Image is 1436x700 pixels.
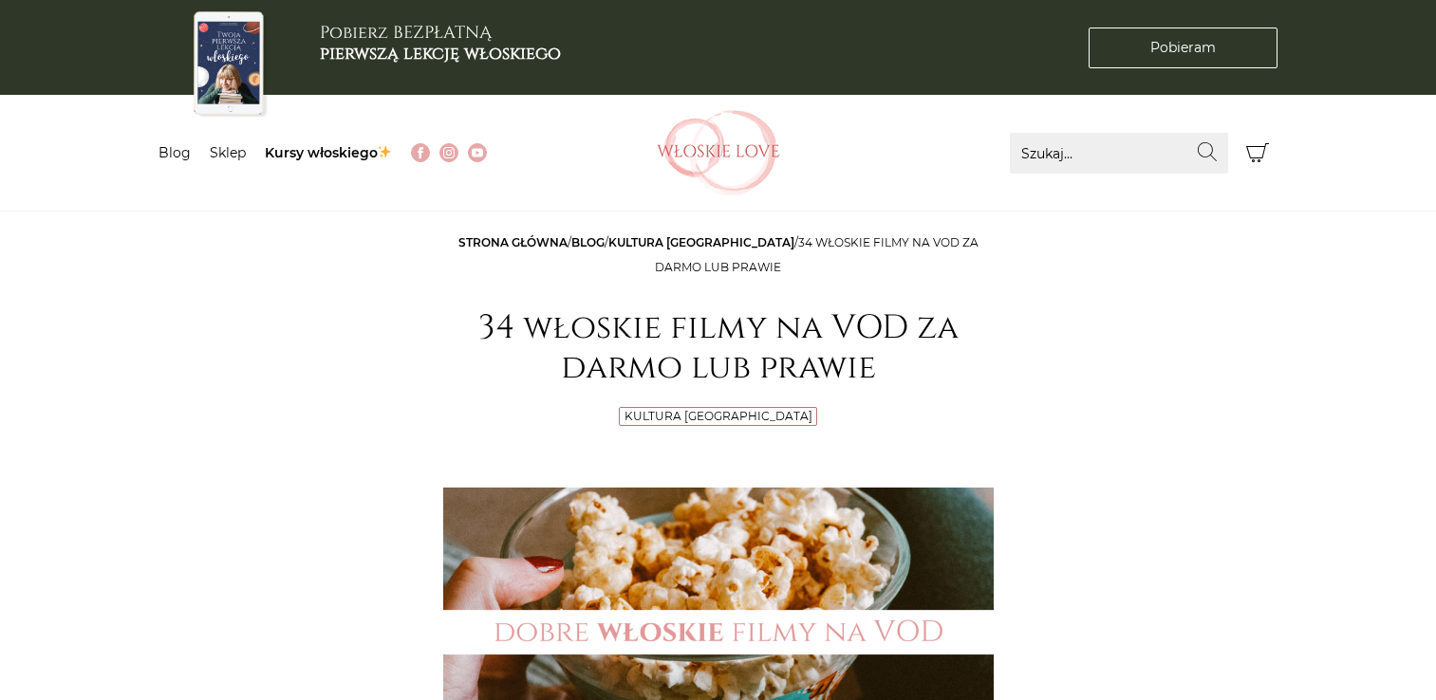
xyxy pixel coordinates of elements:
a: Sklep [210,144,246,161]
h3: Pobierz BEZPŁATNĄ [320,23,561,64]
a: Pobieram [1089,28,1277,68]
a: Kultura [GEOGRAPHIC_DATA] [608,235,794,249]
h1: 34 włoskie filmy na VOD za darmo lub prawie [443,308,994,388]
a: Kursy włoskiego [265,144,393,161]
span: / / / [458,235,979,274]
button: Koszyk [1238,133,1278,174]
a: Strona główna [458,235,568,249]
img: Włoskielove [657,110,780,195]
a: Kultura [GEOGRAPHIC_DATA] [625,409,812,423]
input: Szukaj... [1010,133,1228,174]
b: pierwszą lekcję włoskiego [320,42,561,65]
a: Blog [571,235,605,249]
img: ✨ [378,145,391,158]
span: Pobieram [1150,38,1216,58]
a: Blog [159,144,191,161]
span: 34 włoskie filmy na VOD za darmo lub prawie [655,235,979,274]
